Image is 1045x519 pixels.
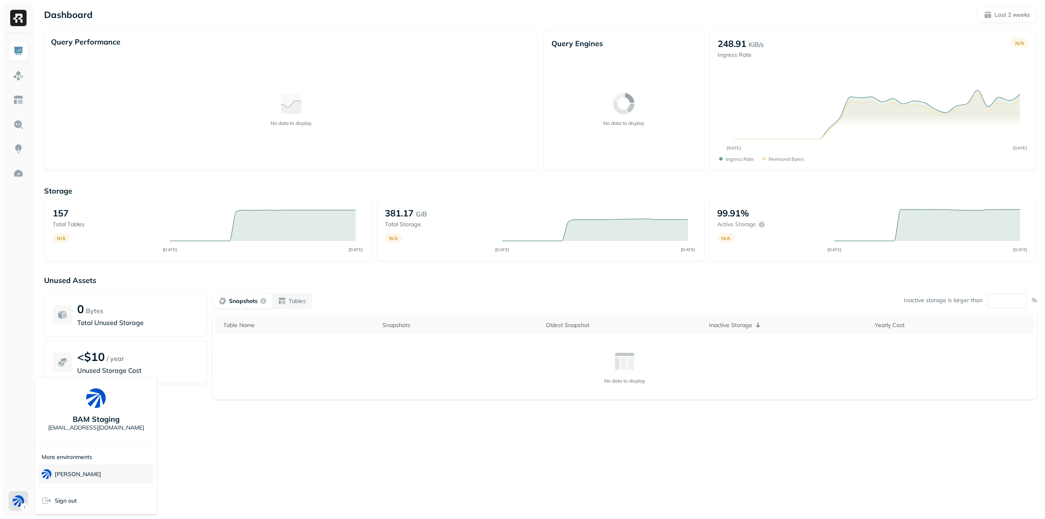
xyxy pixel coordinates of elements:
img: BAM Dev [42,469,51,479]
p: [EMAIL_ADDRESS][DOMAIN_NAME] [48,424,144,432]
p: [PERSON_NAME] [55,470,101,478]
p: More environments [42,453,92,461]
p: BAM Staging [73,414,120,424]
img: BAM Staging [86,388,106,408]
span: Sign out [55,497,77,505]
